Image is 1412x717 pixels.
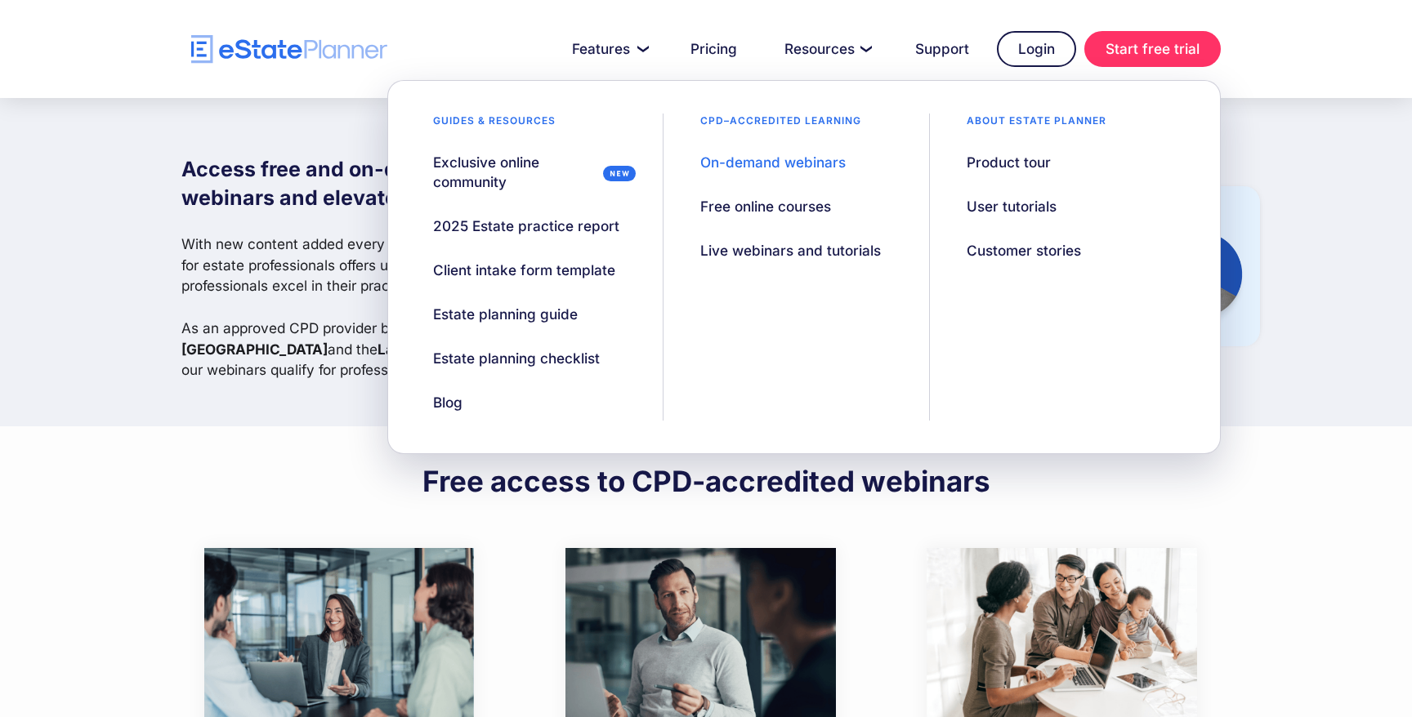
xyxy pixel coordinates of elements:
a: Client intake form template [413,252,636,288]
strong: Law Society of [GEOGRAPHIC_DATA] [378,341,628,358]
a: Estate planning guide [413,296,598,332]
p: With new content added every month, this webinar library designed for estate professionals offers... [181,234,646,381]
a: Exclusive online community [413,145,646,200]
div: Estate planning checklist [433,349,600,368]
div: Guides & resources [413,114,576,136]
a: Pricing [671,33,757,65]
a: 2025 Estate practice report [413,208,640,244]
a: On-demand webinars [680,145,866,180]
div: Client intake form template [433,261,615,280]
a: Login [997,31,1076,67]
div: Free online courses [700,197,831,216]
a: Free online courses [680,189,851,225]
div: User tutorials [967,197,1057,216]
a: Support [896,33,989,65]
a: Resources [765,33,887,65]
h1: Access free and on-demand estate planning webinars and elevate your estate practice. [181,155,646,212]
div: Exclusive online community [433,153,597,192]
a: Blog [413,385,483,421]
div: CPD–accredited learning [680,114,882,136]
div: Blog [433,393,462,412]
a: User tutorials [946,189,1077,225]
div: Customer stories [967,241,1081,261]
div: 2025 Estate practice report [433,216,619,236]
a: Start free trial [1084,31,1221,67]
h2: Free access to CPD-accredited webinars [422,463,990,499]
div: Live webinars and tutorials [700,241,881,261]
a: Live webinars and tutorials [680,233,901,269]
div: Estate planning guide [433,305,578,324]
a: Customer stories [946,233,1101,269]
strong: Law Society of [GEOGRAPHIC_DATA] [181,319,524,358]
div: Product tour [967,153,1051,172]
div: About estate planner [946,114,1127,136]
div: On-demand webinars [700,153,846,172]
a: Features [552,33,663,65]
a: Product tour [946,145,1071,180]
a: Estate planning checklist [413,341,620,376]
a: home [191,35,387,64]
